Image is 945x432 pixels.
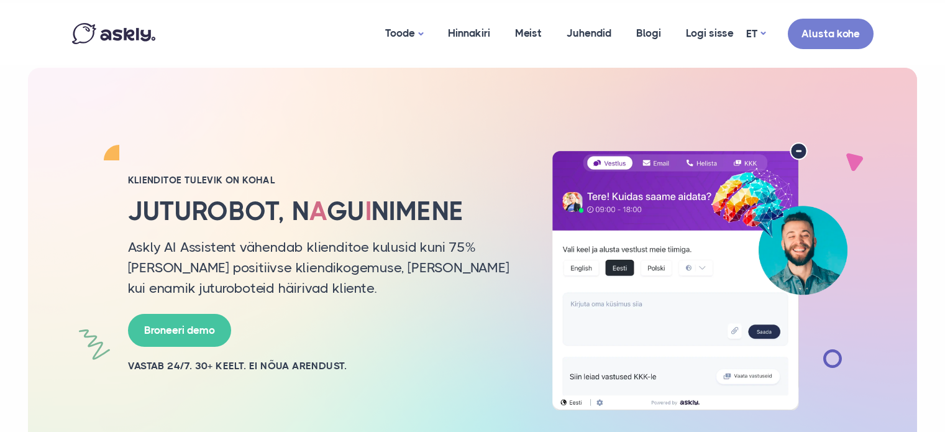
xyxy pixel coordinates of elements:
p: Askly AI Assistent vähendab klienditoe kulusid kuni 75% [PERSON_NAME] positiivse kliendikogemuse,... [128,237,519,298]
img: Askly [72,23,155,44]
h1: Juturobot, n gu nimene [128,196,519,227]
a: Juhendid [554,3,624,63]
a: ET [746,25,765,43]
a: Hinnakiri [436,3,503,63]
a: Blogi [624,3,673,63]
h2: Klienditoe tulevik on kohal [128,174,519,186]
a: Broneeri demo [128,314,231,347]
img: Tehisintellekt [538,142,861,411]
span: i [365,196,372,226]
h2: Vastab 24/7. 30+ keelt. Ei nõua arendust. [128,359,519,373]
a: Toode [373,3,436,65]
a: Meist [503,3,554,63]
a: Alusta kohe [788,19,874,49]
a: Logi sisse [673,3,746,63]
span: a [309,196,326,226]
